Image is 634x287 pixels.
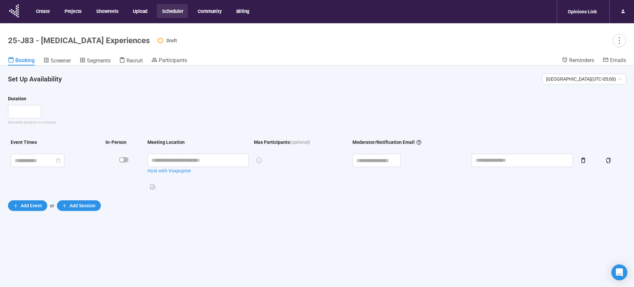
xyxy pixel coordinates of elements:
[43,57,71,65] a: Screener
[290,139,310,146] span: (optional)
[569,57,594,63] span: Reminders
[15,57,35,63] span: Booking
[126,57,143,64] span: Recruit
[8,200,626,211] div: or
[8,36,150,45] h1: 25-J83 - [MEDICAL_DATA] Experiences
[21,202,42,209] span: Add Event
[51,57,71,64] span: Screener
[91,4,123,18] button: Showreels
[231,4,254,18] button: Billing
[62,203,67,208] span: plus
[166,38,177,43] span: Draft
[603,155,614,166] button: copy
[564,5,601,18] div: Opinions Link
[562,57,594,65] a: Reminders
[546,74,622,84] span: [GEOGRAPHIC_DATA] ( UTC-05:00 )
[8,95,26,102] div: Duration
[70,202,96,209] span: Add Session
[159,57,187,63] span: Participants
[57,200,101,211] button: plusAdd Session
[603,57,626,65] a: Emails
[127,4,152,18] button: Upload
[192,4,226,18] button: Community
[610,57,626,63] span: Emails
[119,57,143,65] a: Recruit
[151,57,187,65] a: Participants
[8,74,537,84] h4: Set Up Availability
[31,4,55,18] button: Create
[157,4,188,18] button: Scheduler
[87,57,110,64] span: Segments
[11,139,37,146] div: Event Times
[611,264,627,280] div: Open Intercom Messenger
[613,34,626,47] button: more
[147,139,185,146] div: Meeting Location
[8,120,626,125] div: Interview duration in minutes
[106,139,126,146] div: In-Person
[606,158,611,163] span: copy
[615,36,624,45] span: more
[8,200,47,211] button: plusAdd Event
[147,167,249,174] a: Host with Voxpopme
[59,4,86,18] button: Projects
[80,57,110,65] a: Segments
[352,139,422,146] div: Moderator/Notification Email
[13,203,18,208] span: plus
[8,57,35,65] a: Booking
[254,139,290,146] div: Max Participants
